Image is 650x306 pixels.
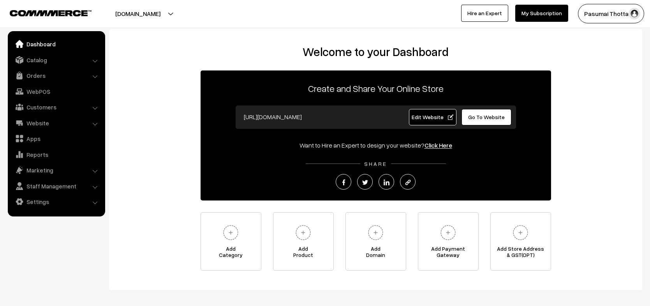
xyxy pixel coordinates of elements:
button: Pasumai Thotta… [578,4,644,23]
a: COMMMERCE [10,8,78,17]
a: Dashboard [10,37,102,51]
a: Reports [10,148,102,162]
img: plus.svg [220,222,241,243]
span: Add Store Address & GST(OPT) [491,246,551,261]
img: plus.svg [437,222,459,243]
a: Edit Website [409,109,456,125]
a: Click Here [425,141,452,149]
span: Edit Website [412,114,453,120]
img: plus.svg [510,222,531,243]
span: Add Product [273,246,333,261]
a: Staff Management [10,179,102,193]
img: plus.svg [365,222,386,243]
span: Add Category [201,246,261,261]
span: Add Payment Gateway [418,246,478,261]
a: Marketing [10,163,102,177]
a: Settings [10,195,102,209]
a: Add Store Address& GST(OPT) [490,212,551,271]
div: Want to Hire an Expert to design your website? [201,141,551,150]
a: Hire an Expert [461,5,508,22]
img: user [629,8,640,19]
button: [DOMAIN_NAME] [88,4,188,23]
a: AddProduct [273,212,334,271]
a: Customers [10,100,102,114]
a: Orders [10,69,102,83]
span: Add Domain [346,246,406,261]
a: Add PaymentGateway [418,212,479,271]
a: Apps [10,132,102,146]
img: COMMMERCE [10,10,92,16]
span: SHARE [360,160,391,167]
a: Catalog [10,53,102,67]
a: My Subscription [515,5,568,22]
a: AddCategory [201,212,261,271]
p: Create and Share Your Online Store [201,81,551,95]
a: AddDomain [345,212,406,271]
a: Go To Website [462,109,512,125]
a: WebPOS [10,84,102,98]
h2: Welcome to your Dashboard [117,45,634,59]
span: Go To Website [468,114,505,120]
img: plus.svg [292,222,314,243]
a: Website [10,116,102,130]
